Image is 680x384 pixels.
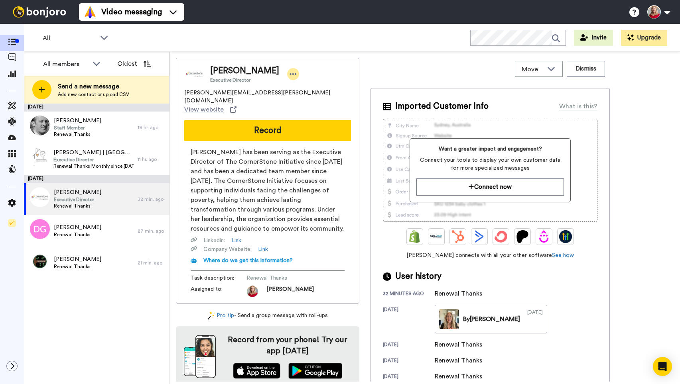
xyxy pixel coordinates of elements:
[435,340,482,349] div: Renewal Thanks
[203,237,225,245] span: Linkedin :
[395,270,442,282] span: User history
[54,117,101,125] span: [PERSON_NAME]
[383,290,435,298] div: 32 minutes ago
[653,357,672,376] div: Open Intercom Messenger
[8,219,16,227] img: Checklist.svg
[191,285,246,297] span: Assigned to:
[408,230,421,243] img: Shopify
[416,178,564,196] button: Connect now
[10,6,69,18] img: bj-logo-header-white.svg
[435,305,547,333] a: By[PERSON_NAME][DATE]
[30,251,50,271] img: 28a34a39-f08e-46dd-8c7e-d0b46465d3c1.jpg
[30,147,49,167] img: 42f2f0b6-c241-419a-8229-567da2344a34.jpg
[266,285,314,297] span: [PERSON_NAME]
[288,363,342,379] img: playstore
[24,175,170,183] div: [DATE]
[203,258,293,263] span: Where do we get this information?
[435,289,482,298] div: Renewal Thanks
[101,6,162,18] span: Video messaging
[552,253,574,258] a: See how
[53,149,134,157] span: [PERSON_NAME] | [GEOGRAPHIC_DATA]
[383,306,435,333] div: [DATE]
[621,30,667,46] button: Upgrade
[451,230,464,243] img: Hubspot
[138,124,166,131] div: 19 hr. ago
[30,187,50,207] img: c9e8ea71-10ec-4a4f-a683-11f62693d77a.png
[138,196,166,202] div: 32 min. ago
[246,274,322,282] span: Renewal Thanks
[58,91,129,98] span: Add new contact or upload CSV
[559,102,597,111] div: What is this?
[138,156,166,163] div: 11 hr. ago
[383,251,597,259] span: [PERSON_NAME] connects with all your other software
[383,373,435,381] div: [DATE]
[527,309,543,329] div: [DATE]
[54,131,101,137] span: Renewal Thanks
[383,357,435,365] div: [DATE]
[574,30,613,46] button: Invite
[395,100,489,112] span: Imported Customer Info
[210,77,279,83] span: Executive Director
[522,65,543,74] span: Move
[435,356,482,365] div: Renewal Thanks
[184,120,351,141] button: Record
[246,285,258,297] img: 57e76d74-6778-4c2c-bc34-184e1a48b970-1733258255.jpg
[53,163,134,169] span: Renewal Thanks Monthly since [DATE].
[43,33,96,43] span: All
[430,230,443,243] img: Ontraport
[184,335,216,378] img: download
[43,59,89,69] div: All members
[184,105,237,114] a: View website
[58,82,129,91] span: Send a new message
[184,89,351,105] span: [PERSON_NAME][EMAIL_ADDRESS][PERSON_NAME][DOMAIN_NAME]
[495,230,507,243] img: ConvertKit
[24,104,170,112] div: [DATE]
[176,312,359,320] div: - Send a group message with roll-ups
[516,230,529,243] img: Patreon
[416,145,564,153] span: Want a greater impact and engagement?
[473,230,486,243] img: ActiveCampaign
[208,312,215,320] img: magic-wand.svg
[54,231,101,238] span: Renewal Thanks
[138,260,166,266] div: 21 min. ago
[54,263,101,270] span: Renewal Thanks
[383,341,435,349] div: [DATE]
[30,116,50,135] img: 4e263b73-5d44-4500-bb22-83c9e6a01cac.jpg
[54,188,101,196] span: [PERSON_NAME]
[191,147,345,233] span: [PERSON_NAME] has been serving as the Executive Director of The CornerStone Initiative since [DAT...
[231,237,241,245] a: Link
[210,65,279,77] span: [PERSON_NAME]
[567,61,605,77] button: Dismiss
[224,334,351,357] h4: Record from your phone! Try our app [DATE]
[54,255,101,263] span: [PERSON_NAME]
[416,156,564,172] span: Connect your tools to display your own customer data for more specialized messages
[439,309,459,329] img: 80e81200-f89b-4ebe-a0f8-c8e685866d5d-thumb.jpg
[184,105,224,114] span: View website
[538,230,550,243] img: Drip
[191,274,246,282] span: Task description :
[30,219,50,239] img: dg.png
[138,228,166,234] div: 27 min. ago
[559,230,572,243] img: GoHighLevel
[435,372,482,381] div: Renewal Thanks
[208,312,234,320] a: Pro tip
[203,245,252,253] span: Company Website :
[463,314,520,324] div: By [PERSON_NAME]
[54,223,101,231] span: [PERSON_NAME]
[54,196,101,203] span: Executive Director
[184,64,204,84] img: Image of Debbi Akers
[53,157,134,163] span: Executive Director
[54,203,101,209] span: Renewal Thanks
[111,56,157,72] button: Oldest
[84,6,97,18] img: vm-color.svg
[258,245,268,253] a: Link
[233,363,280,379] img: appstore
[54,125,101,131] span: Staff Member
